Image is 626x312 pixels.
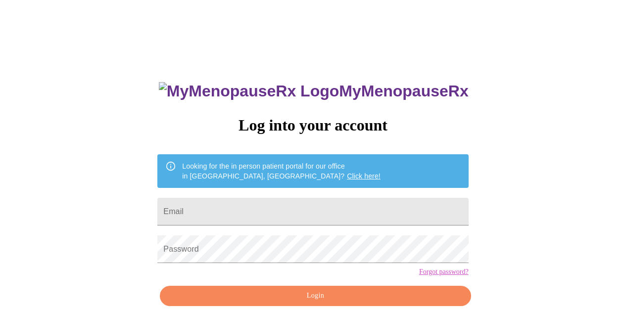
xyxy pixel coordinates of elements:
a: Forgot password? [419,268,469,276]
h3: MyMenopauseRx [159,82,469,100]
div: Looking for the in person patient portal for our office in [GEOGRAPHIC_DATA], [GEOGRAPHIC_DATA]? [182,157,381,185]
h3: Log into your account [157,116,468,134]
img: MyMenopauseRx Logo [159,82,339,100]
button: Login [160,286,471,306]
span: Login [171,290,459,302]
a: Click here! [347,172,381,180]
